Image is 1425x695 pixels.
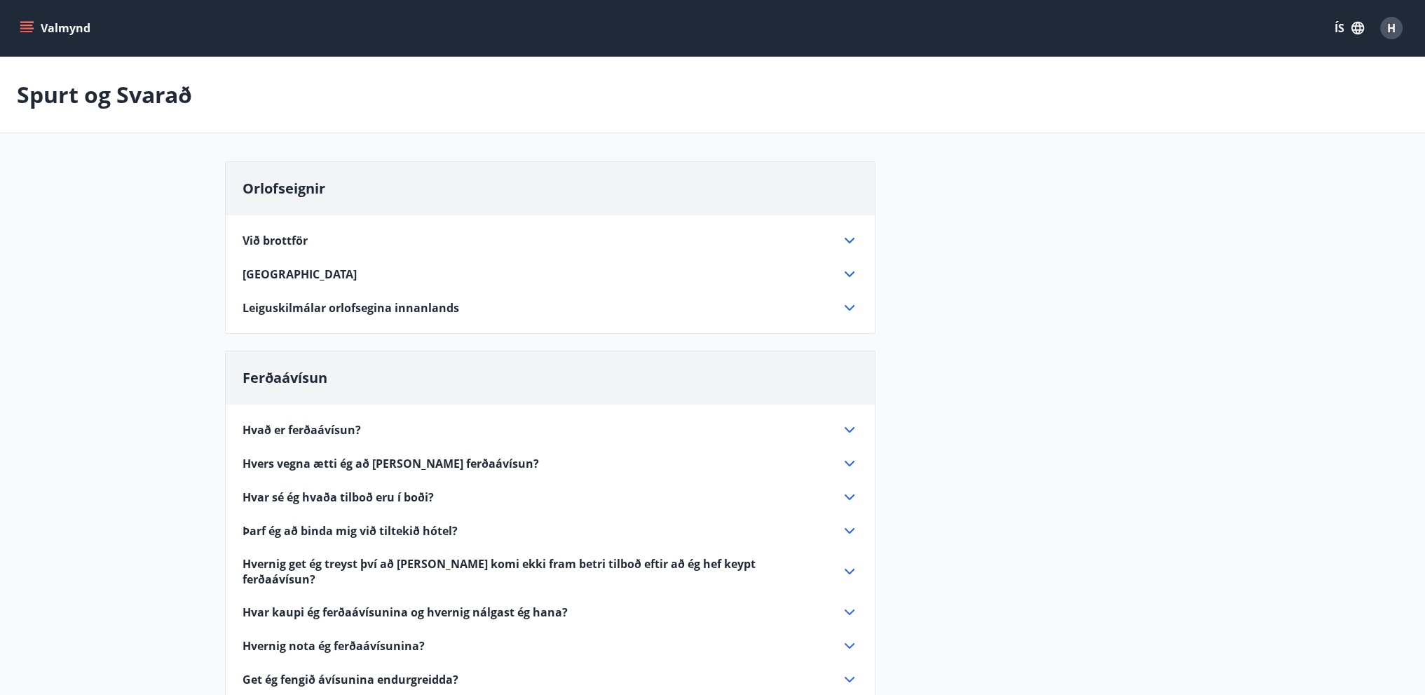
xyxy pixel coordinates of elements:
[243,232,858,249] div: Við brottför
[243,523,458,539] span: Þarf ég að binda mig við tiltekið hótel?
[243,179,325,198] span: Orlofseignir
[243,456,539,471] span: Hvers vegna ætti ég að [PERSON_NAME] ferðaávísun?
[243,672,458,687] span: Get ég fengið ávísunina endurgreidda?
[17,15,96,41] button: menu
[243,489,858,506] div: Hvar sé ég hvaða tilboð eru í boði?
[243,455,858,472] div: Hvers vegna ætti ég að [PERSON_NAME] ferðaávísun?
[243,368,327,387] span: Ferðaávísun
[243,637,858,654] div: Hvernig nota ég ferðaávísunina?
[1387,20,1396,36] span: H
[243,638,425,654] span: Hvernig nota ég ferðaávísunina?
[1327,15,1372,41] button: ÍS
[243,604,858,621] div: Hvar kaupi ég ferðaávísunina og hvernig nálgast ég hana?
[243,300,459,316] span: Leiguskilmálar orlofsegina innanlands
[243,421,858,438] div: Hvað er ferðaávísun?
[1375,11,1408,45] button: H
[243,556,858,587] div: Hvernig get ég treyst því að [PERSON_NAME] komi ekki fram betri tilboð eftir að ég hef keypt ferð...
[243,422,361,438] span: Hvað er ferðaávísun?
[243,299,858,316] div: Leiguskilmálar orlofsegina innanlands
[243,266,357,282] span: [GEOGRAPHIC_DATA]
[243,490,434,505] span: Hvar sé ég hvaða tilboð eru í boði?
[243,522,858,539] div: Þarf ég að binda mig við tiltekið hótel?
[17,79,192,110] p: Spurt og Svarað
[243,266,858,283] div: [GEOGRAPHIC_DATA]
[243,671,858,688] div: Get ég fengið ávísunina endurgreidda?
[243,556,824,587] span: Hvernig get ég treyst því að [PERSON_NAME] komi ekki fram betri tilboð eftir að ég hef keypt ferð...
[243,233,308,248] span: Við brottför
[243,605,568,620] span: Hvar kaupi ég ferðaávísunina og hvernig nálgast ég hana?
